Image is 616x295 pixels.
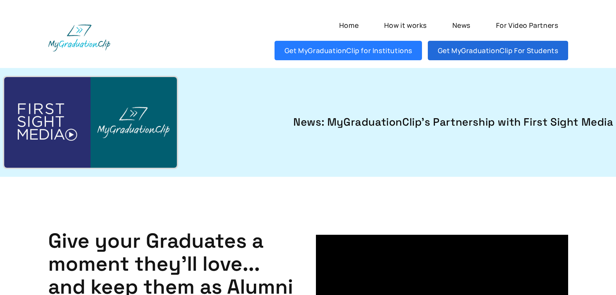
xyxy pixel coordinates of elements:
[275,41,422,60] a: Get MyGraduationClip for Institutions
[194,114,613,130] a: News: MyGraduationClip's Partnership with First Sight Media
[374,16,437,35] a: How it works
[442,16,480,35] a: News
[486,16,568,35] a: For Video Partners
[329,16,368,35] a: Home
[428,41,568,60] a: Get MyGraduationClip For Students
